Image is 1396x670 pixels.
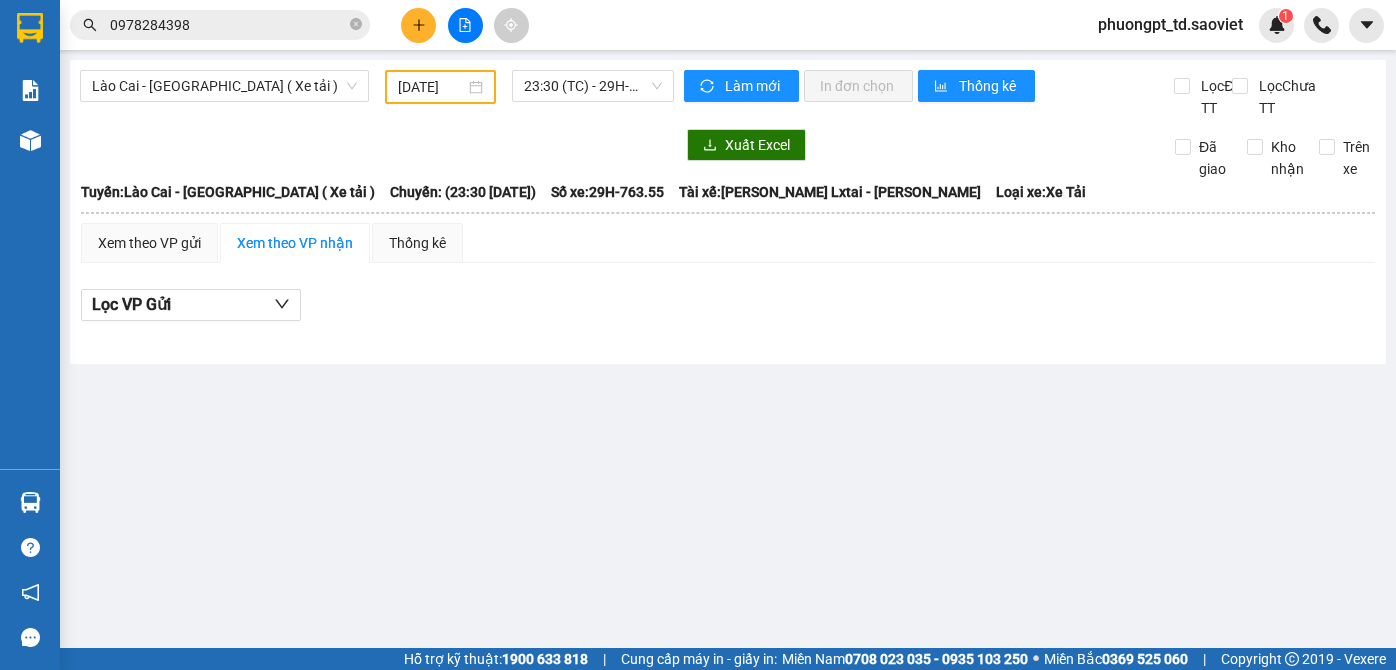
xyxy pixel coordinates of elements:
[458,18,472,32] span: file-add
[621,648,777,670] span: Cung cấp máy in - giấy in:
[1044,648,1188,670] span: Miền Bắc
[934,79,951,95] span: bar-chart
[1313,16,1331,34] img: phone-icon
[679,181,981,203] span: Tài xế: [PERSON_NAME] Lxtai - [PERSON_NAME]
[504,18,518,32] span: aim
[20,130,41,151] img: warehouse-icon
[1358,16,1376,34] span: caret-down
[92,292,171,317] span: Lọc VP Gửi
[918,70,1035,102] button: bar-chartThống kê
[1268,16,1286,34] img: icon-new-feature
[687,129,806,161] button: downloadXuất Excel
[725,134,790,156] span: Xuất Excel
[1285,652,1299,666] span: copyright
[1279,9,1293,23] sup: 1
[390,181,536,203] span: Chuyến: (23:30 [DATE])
[398,76,465,98] input: 22/11/2022
[92,71,357,101] span: Lào Cai - Hà Nội ( Xe tải )
[21,583,40,602] span: notification
[20,492,41,513] img: warehouse-icon
[1102,651,1188,667] strong: 0369 525 060
[274,296,290,312] span: down
[350,16,362,35] span: close-circle
[412,18,426,32] span: plus
[502,651,588,667] strong: 1900 633 818
[98,232,201,254] div: Xem theo VP gửi
[996,181,1086,203] span: Loại xe: Xe Tải
[1349,8,1384,43] button: caret-down
[389,232,446,254] div: Thống kê
[804,70,913,102] button: In đơn chọn
[110,14,346,36] input: Tìm tên, số ĐT hoặc mã đơn
[21,538,40,557] span: question-circle
[83,18,97,32] span: search
[703,138,717,154] span: download
[494,8,529,43] button: aim
[350,18,362,30] span: close-circle
[1263,136,1312,180] span: Kho nhận
[1203,648,1206,670] span: |
[725,75,783,97] span: Làm mới
[81,184,375,200] b: Tuyến: Lào Cai - [GEOGRAPHIC_DATA] ( Xe tải )
[1193,75,1245,119] span: Lọc Đã TT
[1335,136,1378,180] span: Trên xe
[845,651,1028,667] strong: 0708 023 035 - 0935 103 250
[81,289,301,321] button: Lọc VP Gửi
[21,628,40,647] span: message
[404,648,588,670] span: Hỗ trợ kỹ thuật:
[1082,12,1259,37] span: phuongpt_td.saoviet
[401,8,436,43] button: plus
[17,13,43,43] img: logo-vxr
[1282,9,1289,23] span: 1
[237,232,353,254] div: Xem theo VP nhận
[782,648,1028,670] span: Miền Nam
[1191,136,1234,180] span: Đã giao
[448,8,483,43] button: file-add
[700,79,717,95] span: sync
[603,648,606,670] span: |
[1251,75,1319,119] span: Lọc Chưa TT
[524,71,662,101] span: 23:30 (TC) - 29H-763.55
[1033,655,1039,663] span: ⚪️
[551,181,664,203] span: Số xe: 29H-763.55
[20,80,41,101] img: solution-icon
[684,70,799,102] button: syncLàm mới
[959,75,1019,97] span: Thống kê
